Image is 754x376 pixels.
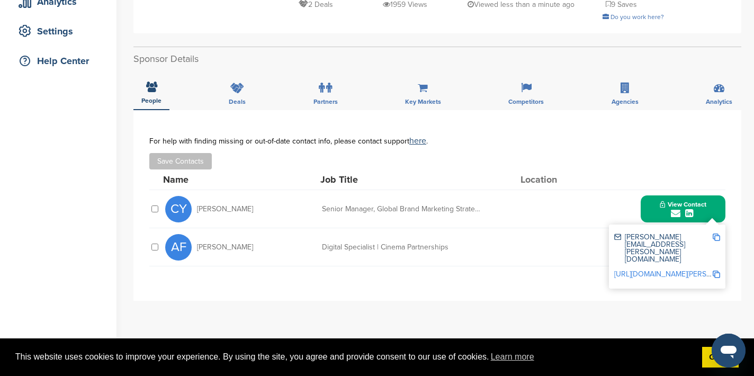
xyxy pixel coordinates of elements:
span: Deals [229,99,246,105]
span: View Contact [660,201,706,208]
div: Location [520,175,600,184]
span: [PERSON_NAME] [197,244,253,251]
span: AF [165,234,192,261]
span: Do you work here? [611,13,664,21]
a: here [409,136,426,146]
img: Copy [713,271,720,278]
div: Help Center [16,51,106,70]
div: Job Title [320,175,479,184]
div: [PERSON_NAME][EMAIL_ADDRESS][PERSON_NAME][DOMAIN_NAME] [614,234,712,263]
a: learn more about cookies [489,349,536,365]
span: This website uses cookies to improve your experience. By using the site, you agree and provide co... [15,349,694,365]
h2: Sponsor Details [133,52,741,66]
img: Copy [713,234,720,241]
button: Save Contacts [149,153,212,169]
span: People [141,97,161,104]
a: Do you work here? [603,13,664,21]
a: Help Center [11,49,106,73]
span: Partners [313,99,338,105]
button: View Contact [647,193,719,225]
span: [PERSON_NAME] [197,205,253,213]
div: Senior Manager, Global Brand Marketing Strategy [322,205,481,213]
a: Settings [11,19,106,43]
span: CY [165,196,192,222]
a: dismiss cookie message [702,347,739,368]
span: Key Markets [405,99,441,105]
div: Name [163,175,280,184]
span: Analytics [706,99,732,105]
iframe: Button to launch messaging window [712,334,746,368]
a: [URL][DOMAIN_NAME][PERSON_NAME] [614,270,743,279]
div: Digital Specialist | Cinema Partnerships [322,244,481,251]
span: Competitors [508,99,544,105]
span: Agencies [612,99,639,105]
div: Settings [16,22,106,41]
div: For help with finding missing or out-of-date contact info, please contact support . [149,137,725,145]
